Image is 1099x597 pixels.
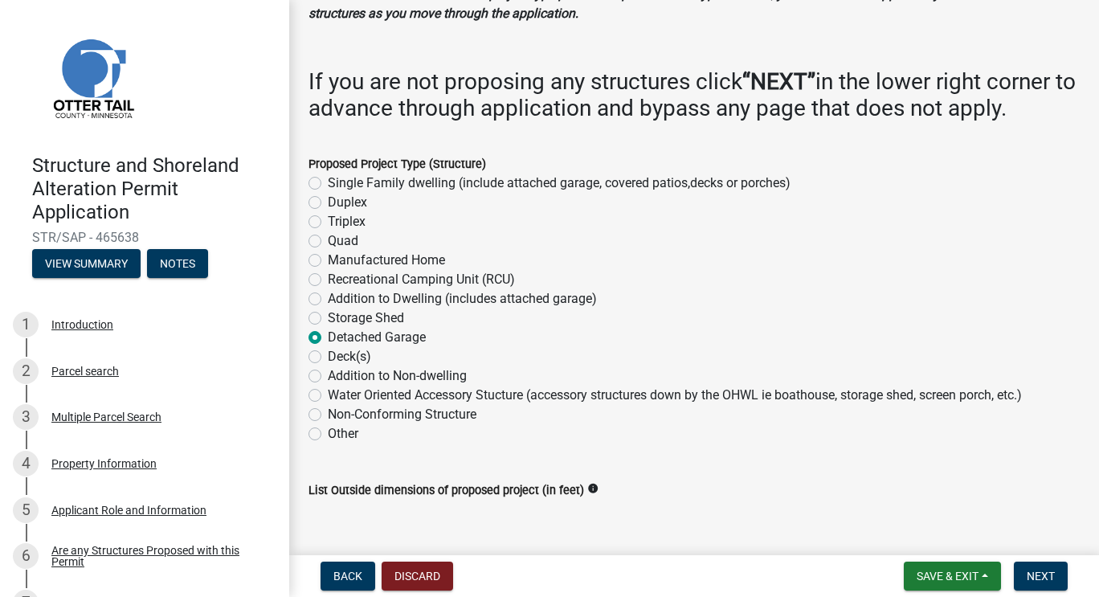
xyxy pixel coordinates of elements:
label: Recreational Camping Unit (RCU) [328,270,515,289]
div: Applicant Role and Information [51,505,206,516]
h4: Structure and Shoreland Alteration Permit Application [32,154,276,223]
label: Storage Shed [328,309,404,328]
label: Deck(s) [328,347,371,366]
i: info [587,483,599,494]
span: Next [1027,570,1055,583]
label: Triplex [328,212,366,231]
img: Otter Tail County, Minnesota [32,17,153,137]
span: STR/SAP - 465638 [32,230,257,245]
label: Single Family dwelling (include attached garage, covered patios,decks or porches) [328,174,791,193]
div: Are any Structures Proposed with this Permit [51,545,264,567]
label: Other [328,424,358,444]
button: Notes [147,249,208,278]
label: List Outside dimensions of proposed project (in feet) [308,485,584,497]
label: Proposed Project Type (Structure) [308,159,486,170]
span: Back [333,570,362,583]
div: Parcel search [51,366,119,377]
div: Property Information [51,458,157,469]
button: Save & Exit [904,562,1001,591]
div: 4 [13,451,39,476]
button: View Summary [32,249,141,278]
strong: “NEXT” [742,68,815,95]
button: Next [1014,562,1068,591]
label: Duplex [328,193,367,212]
label: Manufactured Home [328,251,445,270]
wm-modal-confirm: Notes [147,259,208,272]
label: Water Oriented Accessory Stucture (accessory structures down by the OHWL ie boathouse, storage sh... [328,386,1022,405]
wm-modal-confirm: Summary [32,259,141,272]
h3: If you are not proposing any structures click in the lower right corner to advance through applic... [308,68,1080,122]
span: Save & Exit [917,570,978,583]
label: Detached Garage [328,328,426,347]
div: 1 [13,312,39,337]
div: 6 [13,543,39,569]
label: Quad [328,231,358,251]
div: Multiple Parcel Search [51,411,161,423]
div: 3 [13,404,39,430]
div: 5 [13,497,39,523]
button: Discard [382,562,453,591]
div: 2 [13,358,39,384]
label: Addition to Dwelling (includes attached garage) [328,289,597,309]
label: Addition to Non-dwelling [328,366,467,386]
label: Non-Conforming Structure [328,405,476,424]
button: Back [321,562,375,591]
div: Introduction [51,319,113,330]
